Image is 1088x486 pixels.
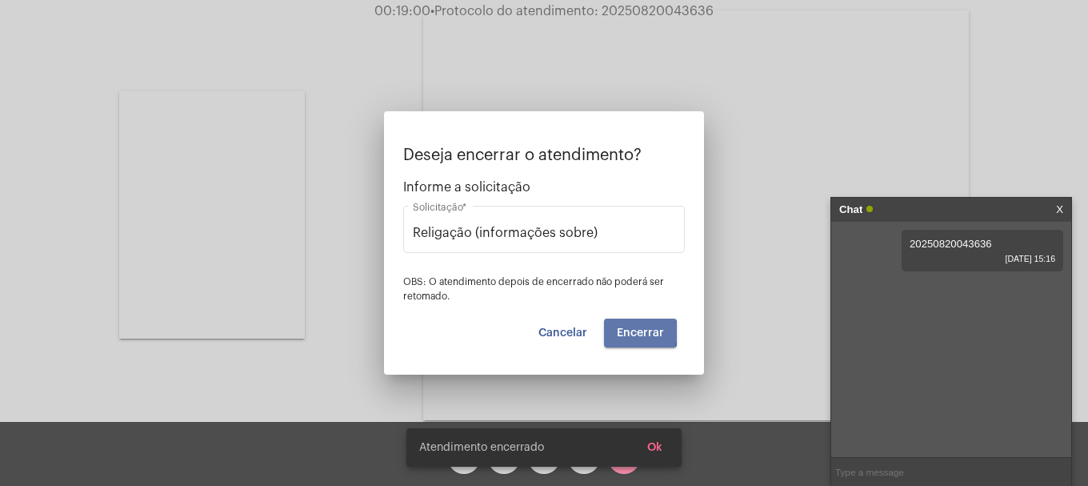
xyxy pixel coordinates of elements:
input: Type a message [831,458,1071,486]
input: Buscar solicitação [413,226,675,240]
span: OBS: O atendimento depois de encerrado não poderá ser retomado. [403,277,664,301]
p: Deseja encerrar o atendimento? [403,147,685,164]
span: 00:19:00 [374,5,430,18]
button: Cancelar [526,319,600,347]
span: Online [866,206,873,212]
span: Atendimento encerrado [419,440,544,456]
span: • [430,5,434,18]
span: Protocolo do atendimento: 20250820043636 [430,5,714,18]
a: X [1056,198,1063,222]
span: Informe a solicitação [403,180,685,195]
strong: Chat [839,198,862,222]
span: 20250820043636 [910,238,992,250]
span: Ok [647,442,662,453]
span: Cancelar [538,327,587,339]
span: [DATE] 15:16 [910,254,1055,263]
span: Encerrar [617,327,664,339]
button: Encerrar [604,319,677,347]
